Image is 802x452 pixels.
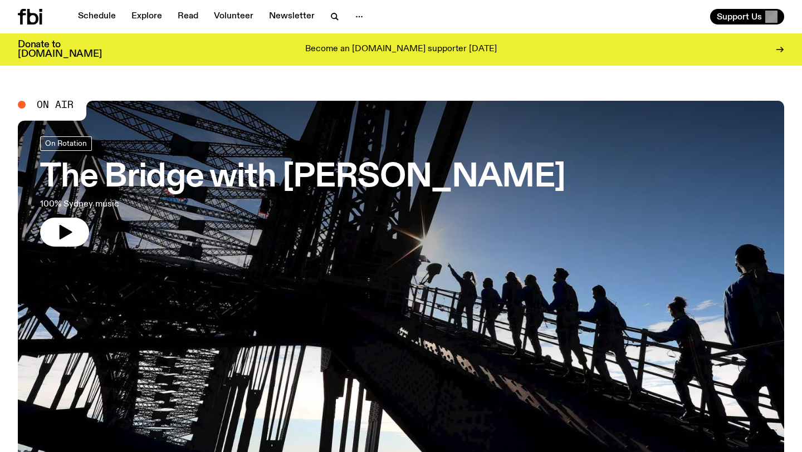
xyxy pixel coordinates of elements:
[40,162,565,193] h3: The Bridge with [PERSON_NAME]
[305,45,497,55] p: Become an [DOMAIN_NAME] supporter [DATE]
[40,198,325,211] p: 100% Sydney music
[18,40,102,59] h3: Donate to [DOMAIN_NAME]
[717,12,762,22] span: Support Us
[40,136,92,151] a: On Rotation
[171,9,205,24] a: Read
[71,9,123,24] a: Schedule
[37,100,74,110] span: On Air
[262,9,321,24] a: Newsletter
[207,9,260,24] a: Volunteer
[710,9,784,24] button: Support Us
[125,9,169,24] a: Explore
[45,139,87,148] span: On Rotation
[40,136,565,247] a: The Bridge with [PERSON_NAME]100% Sydney music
